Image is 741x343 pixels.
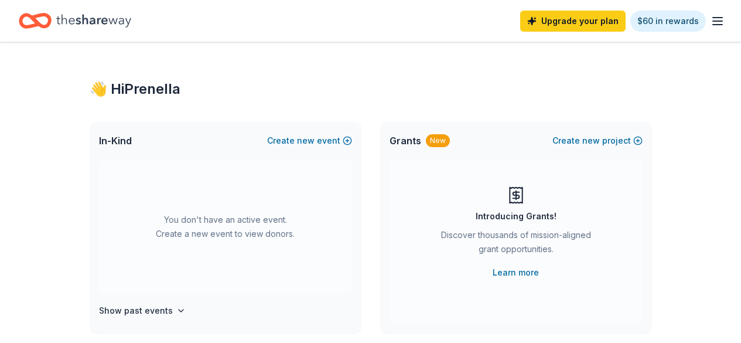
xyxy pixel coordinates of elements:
[426,134,450,147] div: New
[267,134,352,148] button: Createnewevent
[19,7,131,35] a: Home
[582,134,600,148] span: new
[297,134,315,148] span: new
[90,80,652,99] div: 👋 Hi Prenella
[552,134,643,148] button: Createnewproject
[493,266,539,280] a: Learn more
[99,304,186,318] button: Show past events
[630,11,706,32] a: $60 in rewards
[390,134,421,148] span: Grants
[436,228,596,261] div: Discover thousands of mission-aligned grant opportunities.
[99,159,352,294] div: You don't have an active event. Create a new event to view donors.
[476,209,556,223] div: Introducing Grants!
[520,11,626,32] a: Upgrade your plan
[99,134,132,148] span: In-Kind
[99,304,173,318] h4: Show past events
